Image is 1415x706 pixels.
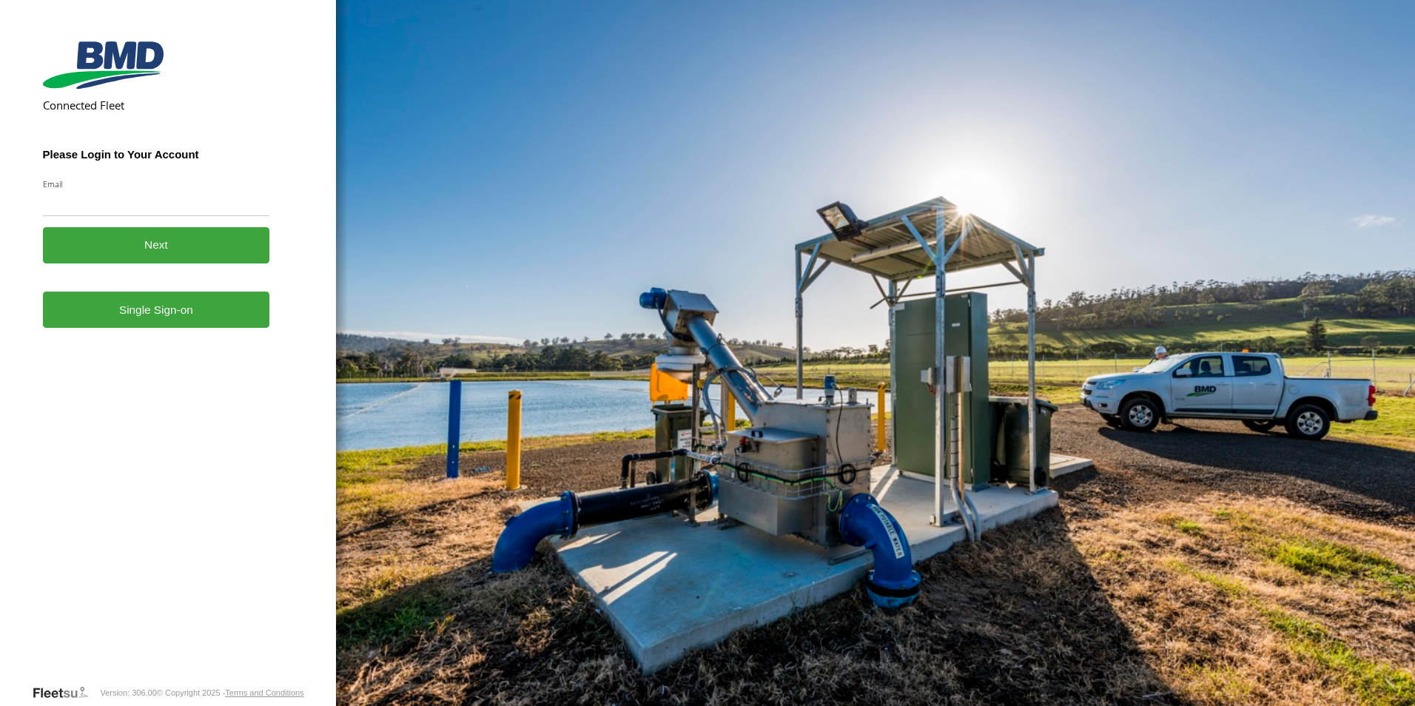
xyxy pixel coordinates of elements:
a: Terms and Conditions [225,688,303,697]
button: Next [43,227,270,263]
a: Single Sign-on [43,292,270,328]
div: © Copyright 2025 - [157,688,304,697]
a: Visit our Website [32,685,100,700]
label: Email [43,178,270,189]
h2: Connected Fleet [43,98,270,112]
div: Version: 306.00 [100,688,156,697]
h3: Please Login to Your Account [43,148,270,161]
img: BMD [43,41,164,89]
